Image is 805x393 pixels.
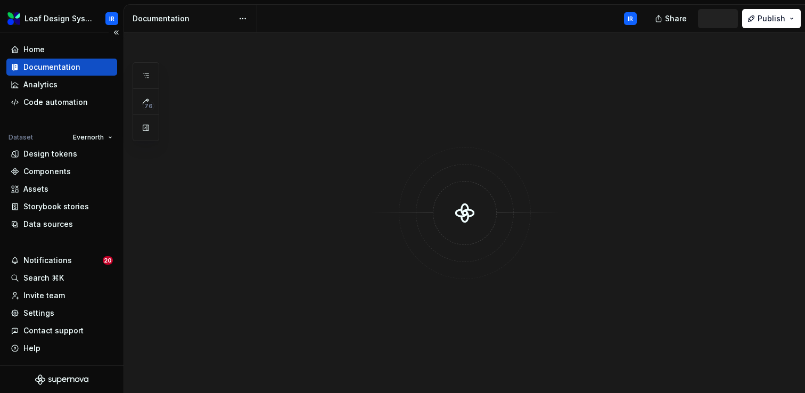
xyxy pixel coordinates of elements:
div: Analytics [23,79,57,90]
svg: Supernova Logo [35,374,88,385]
button: Publish [742,9,801,28]
a: Assets [6,181,117,198]
div: Home [23,44,45,55]
div: Search ⌘K [23,273,64,283]
div: Design tokens [23,149,77,159]
button: Evernorth [68,130,117,145]
button: Notifications20 [6,252,117,269]
div: IR [109,14,114,23]
button: Contact support [6,322,117,339]
a: Analytics [6,76,117,93]
div: Documentation [23,62,80,72]
button: Collapse sidebar [109,25,124,40]
button: Leaf Design SystemIR [2,7,121,30]
span: 76 [143,102,154,110]
div: Notifications [23,255,72,266]
a: Settings [6,305,117,322]
div: Settings [23,308,54,318]
a: Data sources [6,216,117,233]
span: Evernorth [73,133,104,142]
div: Invite team [23,290,65,301]
a: Home [6,41,117,58]
div: Dataset [9,133,33,142]
a: Invite team [6,287,117,304]
span: 20 [103,256,113,265]
span: Publish [758,13,785,24]
div: Components [23,166,71,177]
a: Storybook stories [6,198,117,215]
div: Storybook stories [23,201,89,212]
a: Code automation [6,94,117,111]
div: Code automation [23,97,88,108]
span: Share [665,13,687,24]
div: Help [23,343,40,354]
img: 6e787e26-f4c0-4230-8924-624fe4a2d214.png [7,12,20,25]
button: Share [650,9,694,28]
div: IR [628,14,633,23]
div: Contact support [23,325,84,336]
div: Assets [23,184,48,194]
a: Design tokens [6,145,117,162]
a: Components [6,163,117,180]
div: Documentation [133,13,233,24]
div: Leaf Design System [24,13,93,24]
div: Data sources [23,219,73,230]
button: Help [6,340,117,357]
a: Documentation [6,59,117,76]
button: Search ⌘K [6,269,117,286]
